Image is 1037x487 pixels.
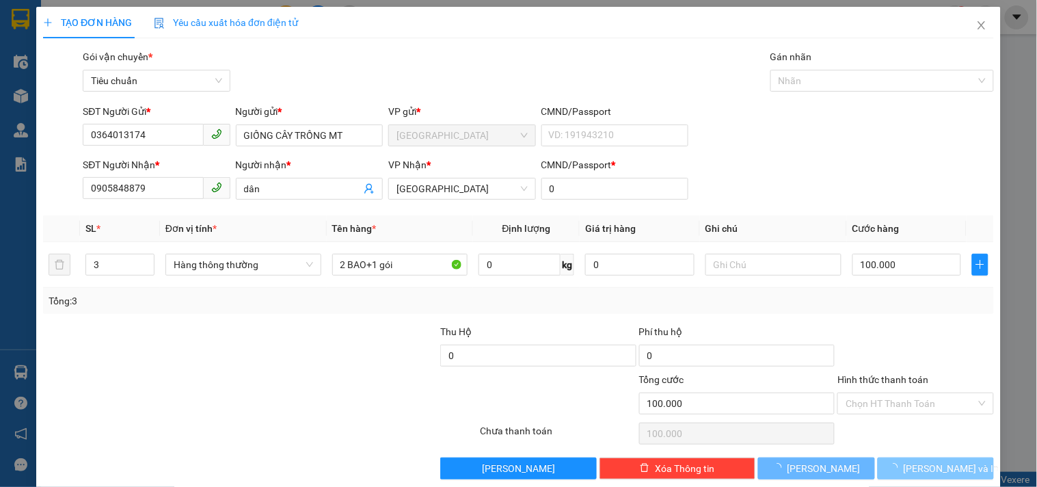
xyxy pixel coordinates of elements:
[502,223,551,234] span: Định lượng
[772,463,787,473] span: loading
[585,223,636,234] span: Giá trị hàng
[700,215,847,242] th: Ghi chú
[705,254,841,276] input: Ghi Chú
[973,259,988,270] span: plus
[770,51,812,62] label: Gán nhãn
[49,254,70,276] button: delete
[83,157,230,172] div: SĐT Người Nhận
[165,223,217,234] span: Đơn vị tính
[332,223,377,234] span: Tên hàng
[758,458,874,479] button: [PERSON_NAME]
[600,458,755,479] button: deleteXóa Thông tin
[43,17,132,28] span: TẠO ĐƠN HÀNG
[639,374,684,385] span: Tổng cước
[83,51,152,62] span: Gói vận chuyển
[639,324,835,345] div: Phí thu hộ
[154,17,298,28] span: Yêu cầu xuất hóa đơn điện tử
[236,104,383,119] div: Người gửi
[972,254,988,276] button: plus
[364,183,375,194] span: user-add
[561,254,574,276] span: kg
[962,7,1001,45] button: Close
[85,223,96,234] span: SL
[655,461,714,476] span: Xóa Thông tin
[332,254,468,276] input: VD: Bàn, Ghế
[388,104,535,119] div: VP gửi
[49,293,401,308] div: Tổng: 3
[154,18,165,29] img: icon
[640,463,649,474] span: delete
[43,18,53,27] span: plus
[787,461,861,476] span: [PERSON_NAME]
[396,179,527,199] span: Tuy Hòa
[878,458,994,479] button: [PERSON_NAME] và In
[396,125,527,146] span: Đà Nẵng
[837,374,928,385] label: Hình thức thanh toán
[91,70,221,91] span: Tiêu chuẩn
[83,104,230,119] div: SĐT Người Gửi
[889,463,904,473] span: loading
[236,157,383,172] div: Người nhận
[388,159,427,170] span: VP Nhận
[541,157,688,172] div: CMND/Passport
[211,182,222,193] span: phone
[585,254,695,276] input: 0
[852,223,900,234] span: Cước hàng
[479,423,637,447] div: Chưa thanh toán
[211,129,222,140] span: phone
[976,20,987,31] span: close
[541,104,688,119] div: CMND/Passport
[904,461,999,476] span: [PERSON_NAME] và In
[174,254,313,275] span: Hàng thông thường
[440,458,596,479] button: [PERSON_NAME]
[482,461,555,476] span: [PERSON_NAME]
[440,326,472,337] span: Thu Hộ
